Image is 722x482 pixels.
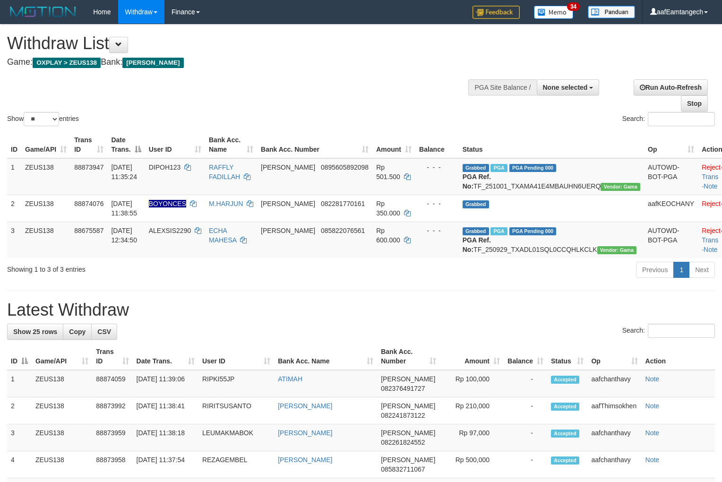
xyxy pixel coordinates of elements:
a: [PERSON_NAME] [278,429,332,437]
td: [DATE] 11:39:06 [133,370,198,397]
td: AUTOWD-BOT-PGA [644,158,698,195]
label: Search: [622,112,715,126]
img: Button%20Memo.svg [534,6,574,19]
span: Copy 082376491727 to clipboard [381,385,425,392]
span: ALEXSIS2290 [149,227,191,234]
span: Vendor URL: https://trx31.1velocity.biz [597,246,637,254]
b: PGA Ref. No: [463,173,491,190]
span: Accepted [551,430,579,438]
span: Copy 085822076561 to clipboard [321,227,365,234]
th: Status: activate to sort column ascending [547,343,587,370]
td: ZEUS138 [32,370,92,397]
a: Reject [702,164,721,171]
td: [DATE] 11:38:18 [133,424,198,451]
th: Op: activate to sort column ascending [587,343,641,370]
td: Rp 97,000 [440,424,504,451]
a: [PERSON_NAME] [278,402,332,410]
a: [PERSON_NAME] [278,456,332,464]
td: ZEUS138 [32,397,92,424]
span: 88874076 [74,200,103,207]
span: Copy 082281770161 to clipboard [321,200,365,207]
a: ECHA MAHESA [209,227,236,244]
th: Action [642,343,715,370]
td: LEUMAKMABOK [198,424,274,451]
span: 34 [567,2,580,11]
a: Note [645,402,660,410]
input: Search: [648,112,715,126]
th: Bank Acc. Number: activate to sort column ascending [257,131,372,158]
span: Copy 082241873122 to clipboard [381,412,425,419]
span: [PERSON_NAME] [261,227,315,234]
th: Game/API: activate to sort column ascending [21,131,70,158]
span: Rp 600.000 [376,227,400,244]
a: CSV [91,324,117,340]
td: 88873959 [92,424,132,451]
a: Next [689,262,715,278]
a: Note [704,182,718,190]
label: Show entries [7,112,79,126]
span: [PERSON_NAME] [381,402,435,410]
td: ZEUS138 [21,195,70,222]
td: ZEUS138 [32,424,92,451]
a: Reject [702,227,721,234]
span: [PERSON_NAME] [122,58,183,68]
a: Note [645,456,660,464]
td: TF_251001_TXAMA41E4MBAUHN6UERQ [459,158,644,195]
a: 1 [673,262,689,278]
span: Copy [69,328,86,336]
td: 88873992 [92,397,132,424]
span: Show 25 rows [13,328,57,336]
th: Amount: activate to sort column ascending [372,131,415,158]
span: Vendor URL: https://trx31.1velocity.biz [601,183,640,191]
td: AUTOWD-BOT-PGA [644,222,698,258]
th: ID [7,131,21,158]
span: Accepted [551,403,579,411]
td: aafKEOCHANY [644,195,698,222]
span: Nama rekening ada tanda titik/strip, harap diedit [149,200,186,207]
td: Rp 210,000 [440,397,504,424]
th: Trans ID: activate to sort column ascending [92,343,132,370]
a: Copy [63,324,92,340]
th: Op: activate to sort column ascending [644,131,698,158]
th: Amount: activate to sort column ascending [440,343,504,370]
span: Marked by aafpengsreynich [490,227,507,235]
th: User ID: activate to sort column ascending [145,131,205,158]
span: Copy 082261824552 to clipboard [381,439,425,446]
a: Note [704,246,718,253]
span: 88675587 [74,227,103,234]
span: OXPLAY > ZEUS138 [33,58,101,68]
a: ATIMAH [278,375,302,383]
th: Date Trans.: activate to sort column ascending [133,343,198,370]
b: PGA Ref. No: [463,236,491,253]
span: [PERSON_NAME] [261,164,315,171]
span: [PERSON_NAME] [381,456,435,464]
td: - [504,424,547,451]
h1: Withdraw List [7,34,472,53]
td: TF_250929_TXADL01SQL0CCQHLKCLK [459,222,644,258]
span: Accepted [551,456,579,465]
button: None selected [537,79,600,95]
th: ID: activate to sort column descending [7,343,32,370]
span: Copy 085832711067 to clipboard [381,465,425,473]
th: Bank Acc. Number: activate to sort column ascending [377,343,440,370]
span: Copy 0895605892098 to clipboard [321,164,369,171]
td: REZAGEMBEL [198,451,274,478]
td: - [504,397,547,424]
td: aafThimsokhen [587,397,641,424]
td: 3 [7,424,32,451]
img: Feedback.jpg [473,6,520,19]
td: 88873958 [92,451,132,478]
span: PGA Pending [509,227,557,235]
td: Rp 500,000 [440,451,504,478]
a: Previous [636,262,674,278]
a: Show 25 rows [7,324,63,340]
span: [DATE] 11:38:55 [111,200,137,217]
h1: Latest Withdraw [7,301,715,319]
span: [DATE] 11:35:24 [111,164,137,181]
a: Reject [702,200,721,207]
span: Grabbed [463,227,489,235]
div: - - - [419,199,455,208]
th: Balance [415,131,459,158]
th: Bank Acc. Name: activate to sort column ascending [205,131,257,158]
span: [DATE] 12:34:50 [111,227,137,244]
